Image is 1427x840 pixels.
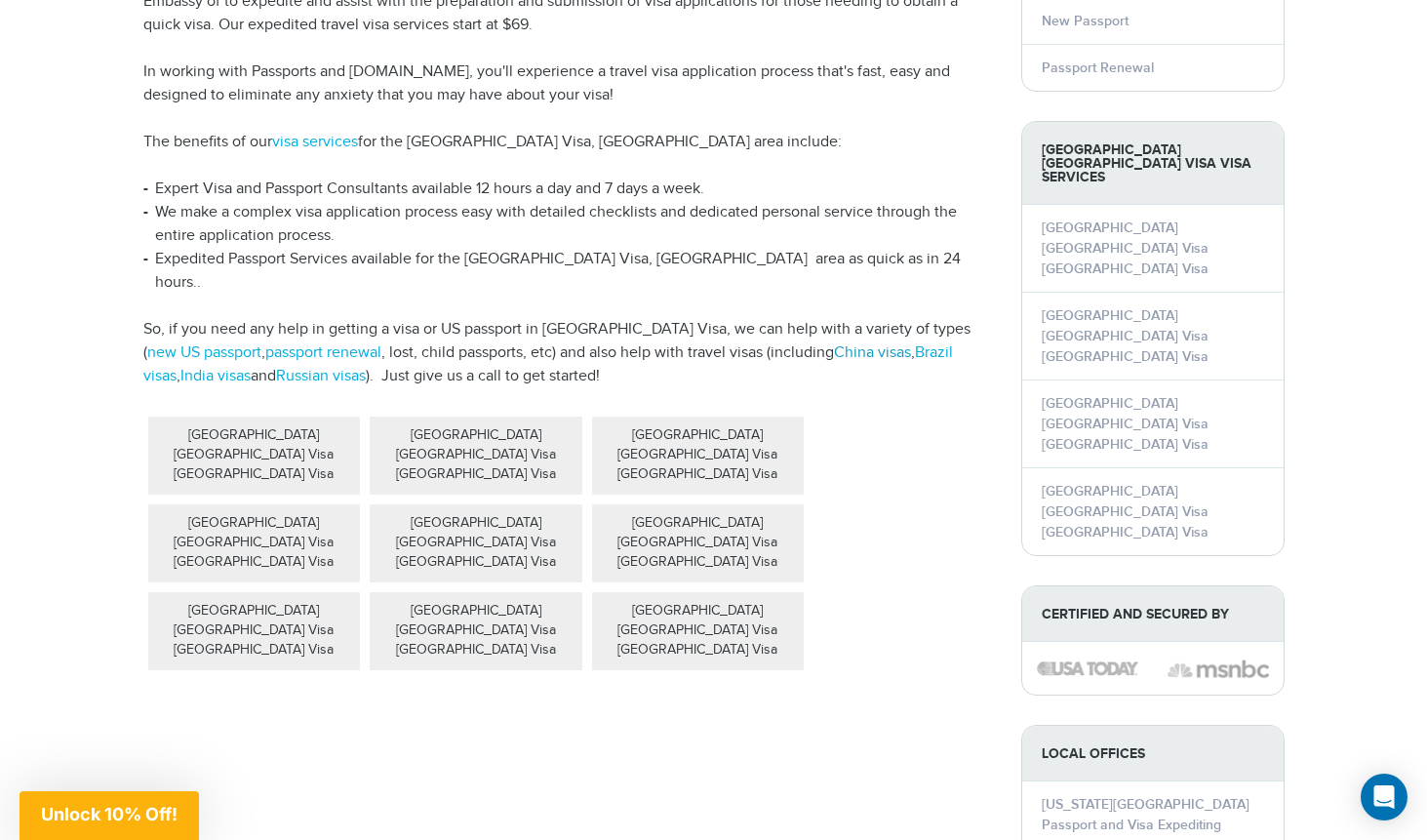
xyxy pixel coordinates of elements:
[265,343,381,362] a: passport renewal
[592,592,805,670] div: [GEOGRAPHIC_DATA] [GEOGRAPHIC_DATA] Visa [GEOGRAPHIC_DATA] Visa
[143,60,992,107] p: In working with Passports and [DOMAIN_NAME], you'll experience a travel visa application process ...
[41,804,178,824] span: Unlock 10% Off!
[147,343,261,362] a: new US passport
[1022,122,1284,205] strong: [GEOGRAPHIC_DATA] [GEOGRAPHIC_DATA] Visa Visa Services
[143,248,992,295] li: Expedited Passport Services available for the [GEOGRAPHIC_DATA] Visa, [GEOGRAPHIC_DATA] area as q...
[148,504,361,582] div: [GEOGRAPHIC_DATA] [GEOGRAPHIC_DATA] Visa [GEOGRAPHIC_DATA] Visa
[370,504,582,582] div: [GEOGRAPHIC_DATA] [GEOGRAPHIC_DATA] Visa [GEOGRAPHIC_DATA] Visa
[1022,586,1284,642] strong: Certified and Secured by
[1042,220,1209,277] a: [GEOGRAPHIC_DATA] [GEOGRAPHIC_DATA] Visa [GEOGRAPHIC_DATA] Visa
[1042,60,1154,76] a: Passport Renewal
[272,133,358,151] a: visa services
[148,592,361,670] div: [GEOGRAPHIC_DATA] [GEOGRAPHIC_DATA] Visa [GEOGRAPHIC_DATA] Visa
[592,417,805,495] div: [GEOGRAPHIC_DATA] [GEOGRAPHIC_DATA] Visa [GEOGRAPHIC_DATA] Visa
[148,417,361,495] div: [GEOGRAPHIC_DATA] [GEOGRAPHIC_DATA] Visa [GEOGRAPHIC_DATA] Visa
[276,367,366,385] a: Russian visas
[1042,307,1209,365] a: [GEOGRAPHIC_DATA] [GEOGRAPHIC_DATA] Visa [GEOGRAPHIC_DATA] Visa
[143,178,992,201] li: Expert Visa and Passport Consultants available 12 hours a day and 7 days a week.
[143,201,992,248] li: We make a complex visa application process easy with detailed checklists and dedicated personal s...
[370,417,582,495] div: [GEOGRAPHIC_DATA] [GEOGRAPHIC_DATA] Visa [GEOGRAPHIC_DATA] Visa
[1037,661,1138,675] img: image description
[1042,13,1129,29] a: New Passport
[143,131,992,154] p: The benefits of our for the [GEOGRAPHIC_DATA] Visa, [GEOGRAPHIC_DATA] area include:
[370,592,582,670] div: [GEOGRAPHIC_DATA] [GEOGRAPHIC_DATA] Visa [GEOGRAPHIC_DATA] Visa
[1361,774,1407,820] div: Open Intercom Messenger
[1042,395,1209,453] a: [GEOGRAPHIC_DATA] [GEOGRAPHIC_DATA] Visa [GEOGRAPHIC_DATA] Visa
[592,504,805,582] div: [GEOGRAPHIC_DATA] [GEOGRAPHIC_DATA] Visa [GEOGRAPHIC_DATA] Visa
[180,367,251,385] a: India visas
[1022,726,1284,781] strong: LOCAL OFFICES
[20,791,199,840] div: Unlock 10% Off!
[143,318,992,388] p: So, if you need any help in getting a visa or US passport in [GEOGRAPHIC_DATA] Visa, we can help ...
[834,343,911,362] a: China visas
[143,343,953,385] a: Brazil visas
[1168,658,1269,681] img: image description
[1042,483,1209,540] a: [GEOGRAPHIC_DATA] [GEOGRAPHIC_DATA] Visa [GEOGRAPHIC_DATA] Visa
